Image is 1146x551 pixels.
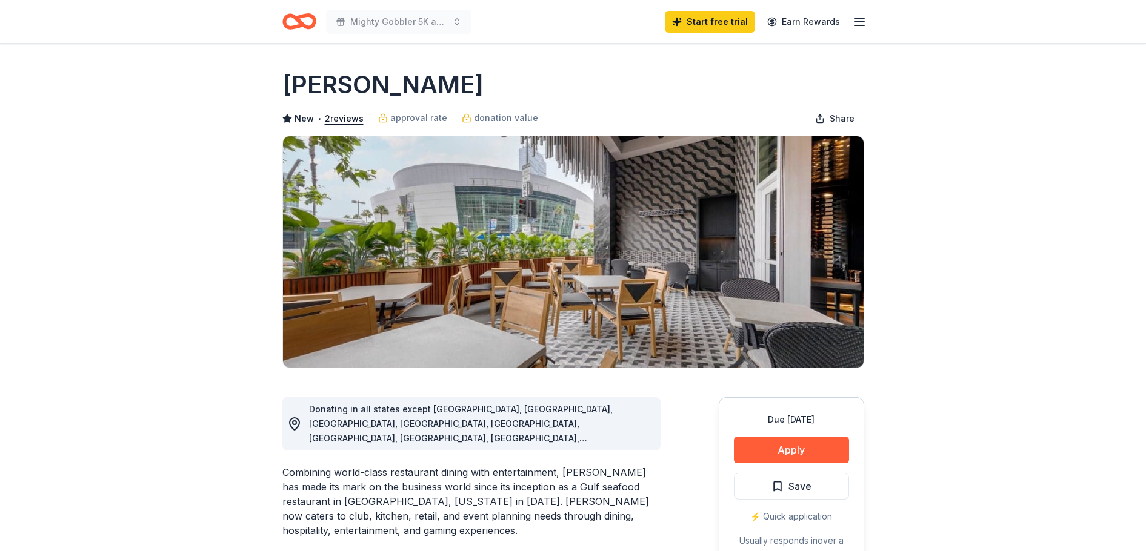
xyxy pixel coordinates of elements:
div: ⚡️ Quick application [734,509,849,524]
button: 2reviews [325,111,364,126]
div: Combining world-class restaurant dining with entertainment, [PERSON_NAME] has made its mark on th... [282,465,661,538]
a: Earn Rewards [760,11,847,33]
span: Donating in all states except [GEOGRAPHIC_DATA], [GEOGRAPHIC_DATA], [GEOGRAPHIC_DATA], [GEOGRAPHI... [309,404,613,472]
button: Share [805,107,864,131]
h1: [PERSON_NAME] [282,68,484,102]
button: Apply [734,437,849,463]
div: Due [DATE] [734,412,849,427]
a: Home [282,7,316,36]
span: Mighty Gobbler 5K and 1 Mile Run/Walk [350,15,447,29]
span: New [295,111,314,126]
img: Image for Landry's [283,136,864,368]
a: donation value [462,111,538,125]
span: approval rate [390,111,447,125]
span: Share [830,111,855,126]
span: Save [788,478,811,494]
span: • [317,114,321,124]
button: Mighty Gobbler 5K and 1 Mile Run/Walk [326,10,471,34]
button: Save [734,473,849,500]
span: donation value [474,111,538,125]
a: approval rate [378,111,447,125]
a: Start free trial [665,11,755,33]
